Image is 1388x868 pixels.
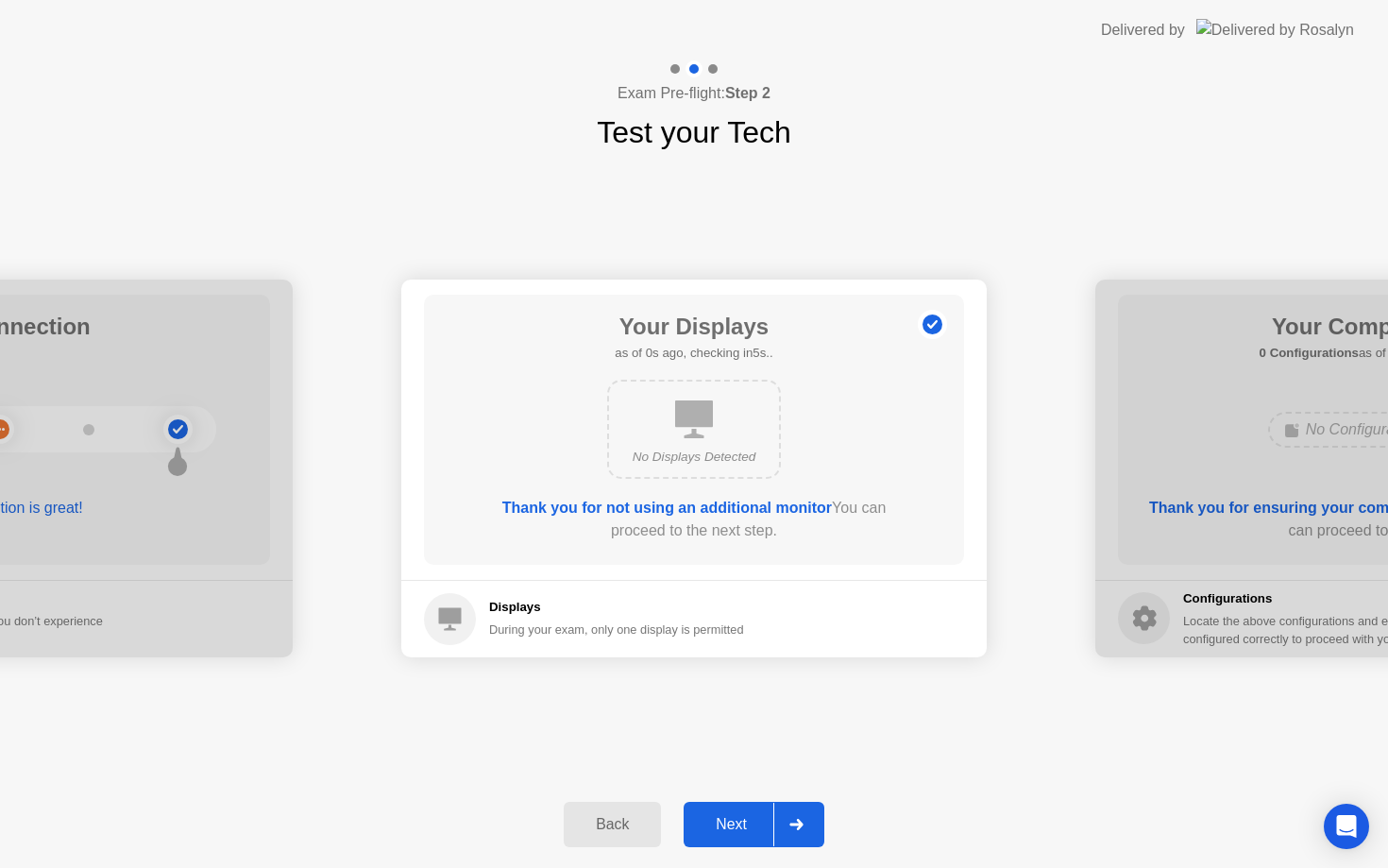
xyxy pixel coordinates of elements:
[1101,19,1185,42] div: Delivered by
[725,85,770,101] b: Step 2
[1324,804,1369,849] div: Open Intercom Messenger
[502,500,832,516] b: Thank you for not using an additional monitor
[1196,19,1354,41] img: Delivered by Rosalyn
[489,598,744,617] h5: Displays
[597,110,791,155] h1: Test your Tech
[564,802,661,847] button: Back
[615,344,772,363] h5: as of 0s ago, checking in5s..
[569,816,655,833] div: Back
[618,82,770,105] h4: Exam Pre-flight:
[624,448,764,467] div: No Displays Detected
[478,497,910,542] div: You can proceed to the next step.
[684,802,824,847] button: Next
[615,310,772,344] h1: Your Displays
[689,816,773,833] div: Next
[489,621,744,638] div: During your exam, only one display is permitted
